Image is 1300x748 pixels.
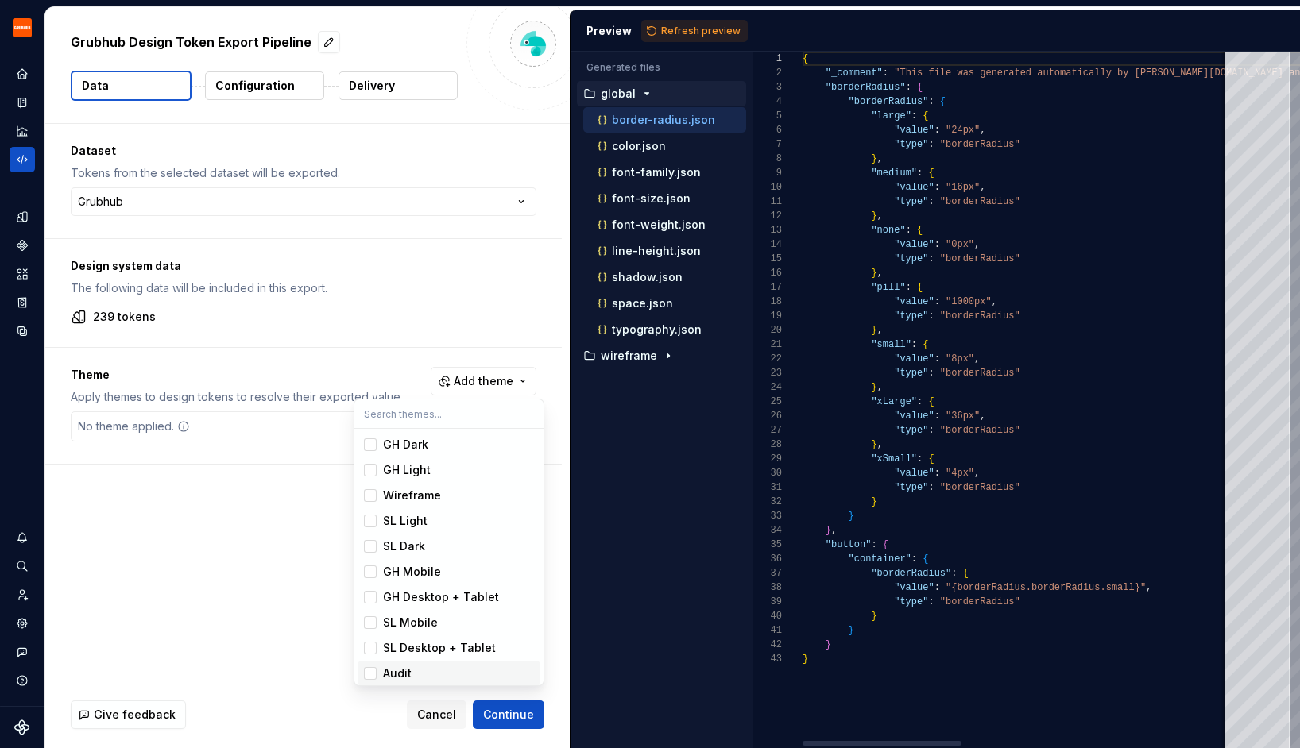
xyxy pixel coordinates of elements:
[383,665,412,681] div: Audit
[383,615,438,630] div: SL Mobile
[354,399,544,428] input: Search themes...
[383,564,441,580] div: GH Mobile
[383,538,425,554] div: SL Dark
[383,488,441,503] div: Wireframe
[354,429,544,685] div: Search themes...
[383,462,431,478] div: GH Light
[383,437,428,453] div: GH Dark
[383,640,496,656] div: SL Desktop + Tablet
[383,513,428,529] div: SL Light
[383,589,499,605] div: GH Desktop + Tablet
